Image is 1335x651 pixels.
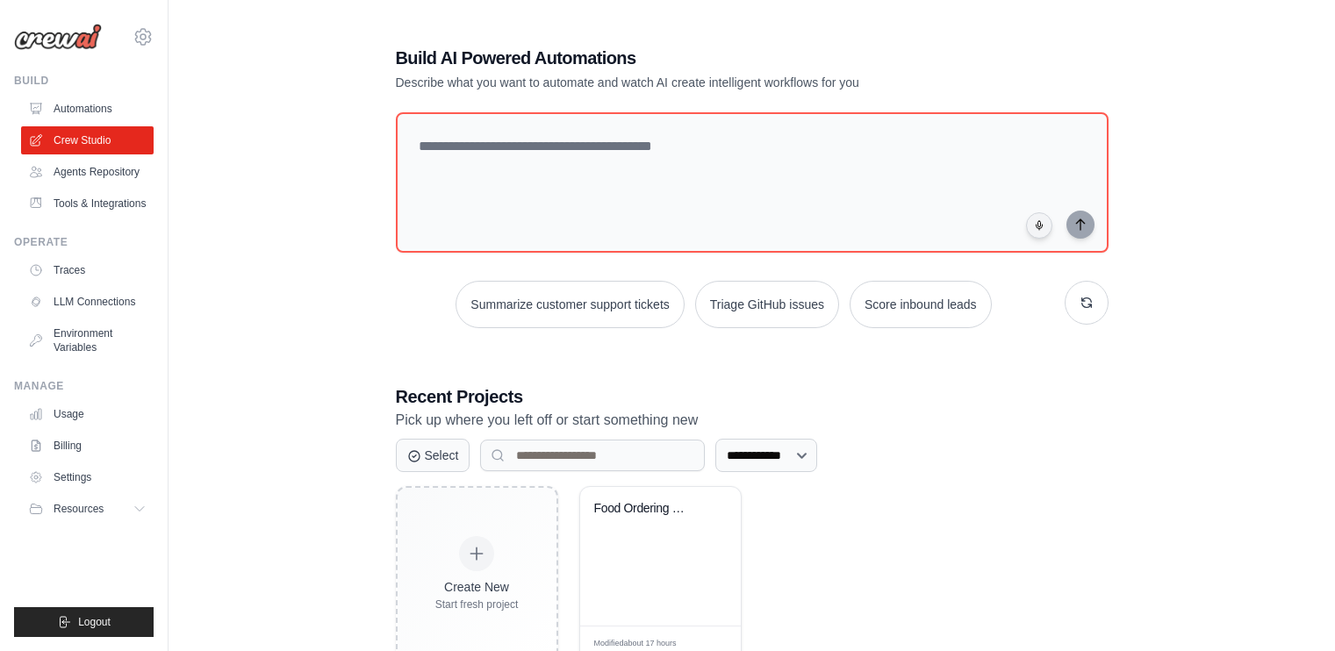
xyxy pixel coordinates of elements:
[21,463,154,491] a: Settings
[594,501,700,517] div: Food Ordering Chatbot
[14,24,102,50] img: Logo
[1026,212,1052,239] button: Click to speak your automation idea
[14,379,154,393] div: Manage
[14,607,154,637] button: Logout
[396,409,1109,432] p: Pick up where you left off or start something new
[54,502,104,516] span: Resources
[594,638,677,650] span: Modified about 17 hours
[21,432,154,460] a: Billing
[850,281,992,328] button: Score inbound leads
[695,281,839,328] button: Triage GitHub issues
[396,74,986,91] p: Describe what you want to automate and watch AI create intelligent workflows for you
[21,126,154,154] a: Crew Studio
[21,288,154,316] a: LLM Connections
[21,400,154,428] a: Usage
[14,235,154,249] div: Operate
[21,495,154,523] button: Resources
[456,281,684,328] button: Summarize customer support tickets
[78,615,111,629] span: Logout
[699,637,714,650] span: Edit
[396,384,1109,409] h3: Recent Projects
[435,597,519,612] div: Start fresh project
[435,578,519,596] div: Create New
[14,74,154,88] div: Build
[21,95,154,123] a: Automations
[21,319,154,361] a: Environment Variables
[21,256,154,284] a: Traces
[396,46,986,70] h1: Build AI Powered Automations
[1065,281,1109,325] button: Get new suggestions
[396,439,470,472] button: Select
[21,158,154,186] a: Agents Repository
[21,190,154,218] a: Tools & Integrations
